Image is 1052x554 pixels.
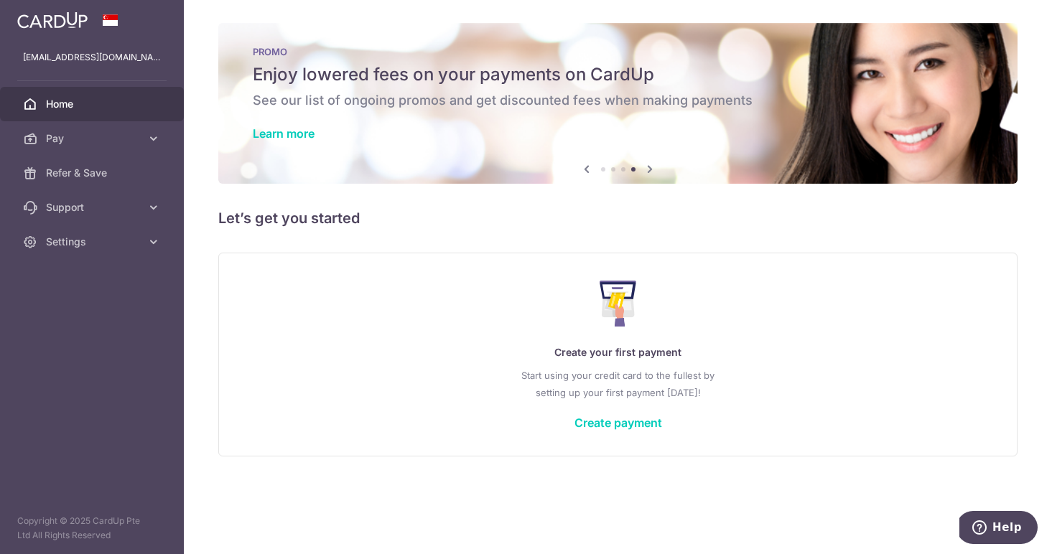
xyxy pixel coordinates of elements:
p: Create your first payment [248,344,988,361]
span: Refer & Save [46,166,141,180]
a: Create payment [574,415,662,430]
img: Make Payment [600,281,636,327]
a: Learn more [253,126,315,141]
p: [EMAIL_ADDRESS][DOMAIN_NAME] [23,50,161,65]
span: Pay [46,131,141,146]
img: CardUp [17,11,88,29]
span: Settings [46,235,141,249]
span: Home [46,97,141,111]
h5: Let’s get you started [218,207,1018,230]
span: Support [46,200,141,215]
p: PROMO [253,46,983,57]
p: Start using your credit card to the fullest by setting up your first payment [DATE]! [248,367,988,401]
img: Latest Promos banner [218,23,1018,184]
h6: See our list of ongoing promos and get discounted fees when making payments [253,92,983,109]
h5: Enjoy lowered fees on your payments on CardUp [253,63,983,86]
iframe: Opens a widget where you can find more information [959,511,1038,547]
